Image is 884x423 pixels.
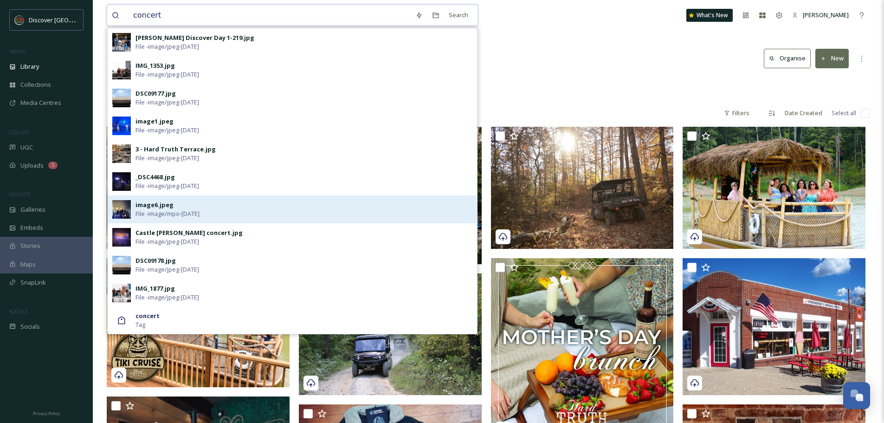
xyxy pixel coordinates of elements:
[9,48,26,55] span: MEDIA
[9,129,29,136] span: COLLECT
[683,258,865,396] img: Stephenson's General Store.jpg
[136,293,199,302] span: File - image/jpeg - [DATE]
[20,278,46,287] span: SnapLink
[136,117,174,126] div: image1.jpeg
[33,407,60,418] a: Privacy Policy
[832,109,856,117] span: Select all
[20,322,40,331] span: Socials
[136,33,254,42] div: [PERSON_NAME] Discover Day 1-219.jpg
[136,61,175,70] div: IMG_1353.jpg
[112,89,131,107] img: 797550a6-214f-41d9-9003-379b57cc1b7d.jpg
[20,223,43,232] span: Embeds
[112,228,131,247] img: f713cdba-e4a9-401b-b955-ad115c0a5c23.jpg
[33,410,60,416] span: Privacy Policy
[20,205,45,214] span: Galleries
[136,228,243,237] div: Castle [PERSON_NAME] concert.jpg
[136,182,199,190] span: File - image/jpeg - [DATE]
[112,172,131,191] img: 245f8d27-8b76-42f6-81cf-487686fc20d1.jpg
[112,33,131,52] img: cb2781f3-ccc3-4045-ba46-f6b0c079d25e.jpg
[112,256,131,274] img: d27512f3-4613-43e0-9203-34139f0a2dc9.jpg
[444,6,473,24] div: Search
[20,143,33,152] span: UGC
[112,144,131,163] img: b0d12b4e-9665-4aec-b5b1-7167561ec3c6.jpg
[780,104,827,122] div: Date Created
[48,162,58,169] div: 1
[136,237,199,246] span: File - image/jpeg - [DATE]
[843,382,870,409] button: Open Chat
[15,15,24,25] img: SIN-logo.svg
[764,49,815,68] a: Organise
[20,241,40,250] span: Stories
[136,154,199,163] span: File - image/jpeg - [DATE]
[136,209,200,218] span: File - image/mpo - [DATE]
[491,127,674,249] img: 4 - Hard Truth ATV Tours.jpg
[136,70,199,79] span: File - image/jpeg - [DATE]
[112,200,131,219] img: 69f8a058-ed48-47c7-87dc-d38512e5ebc2.jpg
[136,173,175,182] div: _DSC4468.jpg
[136,320,145,329] span: Tag
[719,104,754,122] div: Filters
[107,127,290,249] img: 2 - Hard Truth Rackhouse.jpg
[9,191,31,198] span: WIDGETS
[112,117,131,135] img: 442fb77e-ebd5-4e4d-9e2f-8c1fcbc69f61.jpg
[9,308,28,315] span: SOCIALS
[20,62,39,71] span: Library
[136,42,199,51] span: File - image/jpeg - [DATE]
[107,109,132,117] span: 1166 file s
[29,15,145,24] span: Discover [GEOGRAPHIC_DATA][US_STATE]
[136,98,199,107] span: File - image/jpeg - [DATE]
[20,161,44,170] span: Uploads
[20,260,36,269] span: Maps
[803,11,849,19] span: [PERSON_NAME]
[136,89,176,98] div: DSC09177.jpg
[787,6,853,24] a: [PERSON_NAME]
[20,98,61,107] span: Media Centres
[815,49,849,68] button: New
[136,126,199,135] span: File - image/jpeg - [DATE]
[136,312,160,320] strong: concert
[683,127,865,249] img: 5 - Hard Truth Tiki Cruise.jpg
[136,265,199,274] span: File - image/jpeg - [DATE]
[20,80,51,89] span: Collections
[136,201,174,209] div: image6.jpeg
[112,61,131,79] img: b9fa01c2-1b46-4338-a1a6-273fcdc7a214.jpg
[136,145,216,154] div: 3 - Hard Truth Terrace.jpg
[136,284,175,293] div: IMG_1877.jpg
[112,284,131,302] img: 92950803-d767-4a98-b958-e59f755b1058.jpg
[764,49,811,68] button: Organise
[107,258,290,387] img: 352f5a8a-d791-8b1a-c804-4047d0316966.jpg
[129,5,411,26] input: Search your library
[686,9,733,22] a: What's New
[136,256,176,265] div: DSC09178.jpg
